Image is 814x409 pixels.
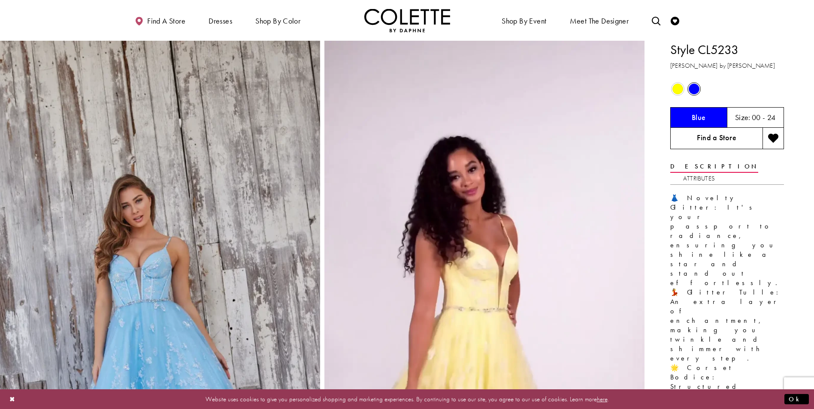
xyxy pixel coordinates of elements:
[670,61,784,71] h3: [PERSON_NAME] by [PERSON_NAME]
[670,128,763,149] a: Find a Store
[597,394,608,403] a: here
[763,128,784,149] button: Add to wishlist
[206,9,234,32] span: Dresses
[735,112,750,122] span: Size:
[570,17,629,25] span: Meet the designer
[133,9,188,32] a: Find a store
[687,81,702,96] div: Blue
[670,160,758,173] a: Description
[683,172,715,185] a: Attributes
[253,9,303,32] span: Shop by color
[670,81,784,97] div: Product color controls state depends on size chosen
[255,17,300,25] span: Shop by color
[568,9,631,32] a: Meet the designer
[5,391,20,406] button: Close Dialog
[669,9,681,32] a: Check Wishlist
[650,9,663,32] a: Toggle search
[62,393,752,405] p: Website uses cookies to give you personalized shopping and marketing experiences. By continuing t...
[502,17,546,25] span: Shop By Event
[692,113,706,122] h5: Chosen color
[147,17,185,25] span: Find a store
[364,9,450,32] a: Visit Home Page
[364,9,450,32] img: Colette by Daphne
[209,17,232,25] span: Dresses
[784,394,809,404] button: Submit Dialog
[499,9,548,32] span: Shop By Event
[752,113,776,122] h5: 00 - 24
[670,81,685,96] div: Yellow
[670,41,784,59] h1: Style CL5233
